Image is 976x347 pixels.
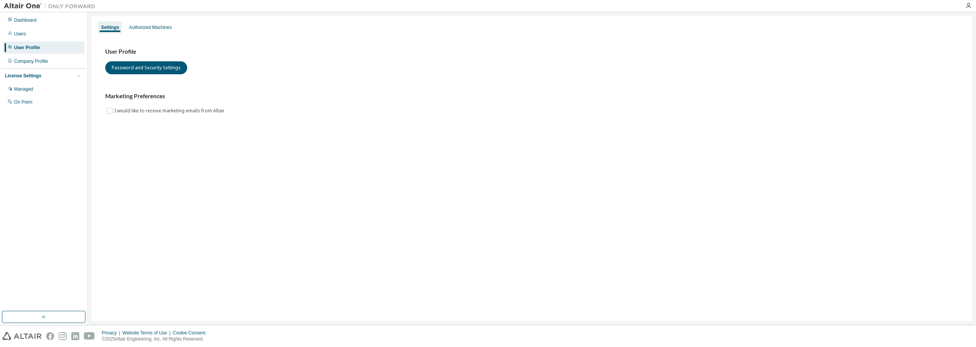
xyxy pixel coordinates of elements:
div: License Settings [5,73,41,79]
img: instagram.svg [59,332,67,340]
div: User Profile [14,45,40,51]
div: Managed [14,86,33,92]
img: youtube.svg [84,332,95,340]
p: © 2025 Altair Engineering, Inc. All Rights Reserved. [102,336,210,342]
div: Dashboard [14,17,37,23]
div: Users [14,31,26,37]
img: linkedin.svg [71,332,79,340]
div: Privacy [102,330,122,336]
img: Altair One [4,2,99,10]
div: Cookie Consent [173,330,210,336]
div: Company Profile [14,58,48,64]
label: I would like to receive marketing emails from Altair [114,106,226,115]
div: On Prem [14,99,32,105]
img: altair_logo.svg [2,332,42,340]
div: Settings [101,24,119,30]
div: Website Terms of Use [122,330,173,336]
h3: User Profile [105,48,958,56]
h3: Marketing Preferences [105,93,958,100]
img: facebook.svg [46,332,54,340]
button: Password and Security Settings [105,61,187,74]
div: Authorized Machines [129,24,172,30]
